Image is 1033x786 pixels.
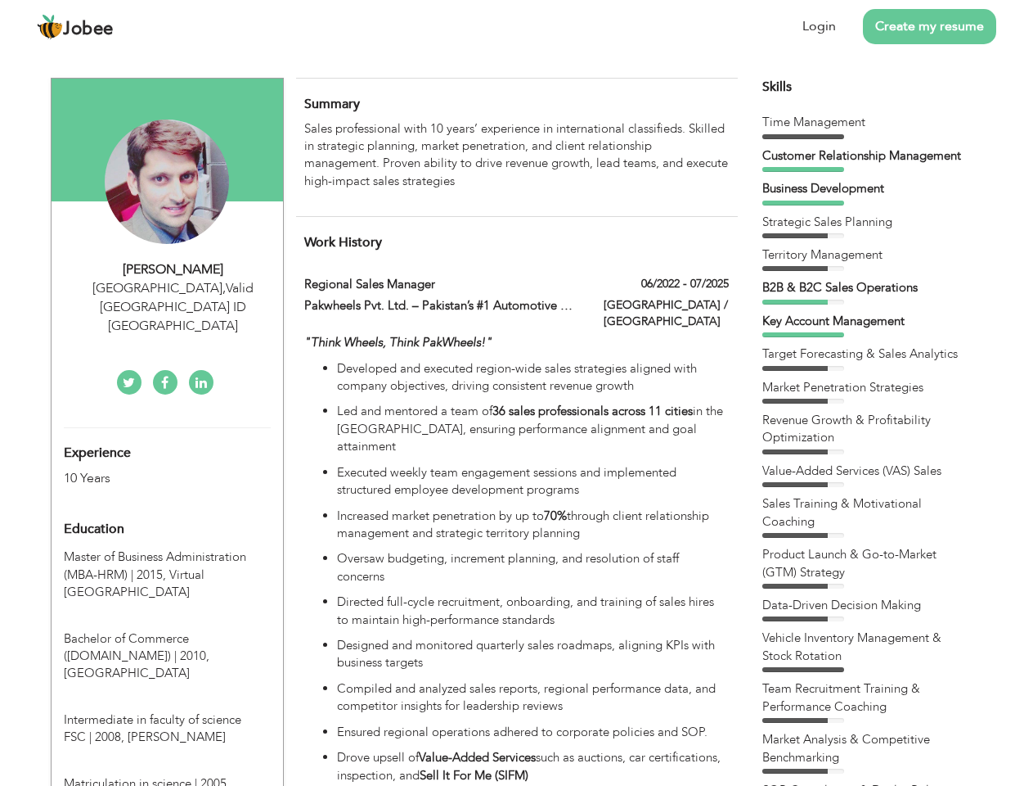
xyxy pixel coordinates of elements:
span: Intermediate in faculty of science FSC, BISE Gujrawala, 2008 [64,711,241,745]
p: Sales professional with 10 years’ experience in international classifieds. Skilled in strategic p... [304,120,728,191]
p: Led and mentored a team of in the [GEOGRAPHIC_DATA], ensuring performance alignment and goal atta... [337,403,728,455]
span: [PERSON_NAME] [128,729,226,745]
div: Value-Added Services (VAS) Sales [762,463,967,480]
p: Designed and monitored quarterly sales roadmaps, aligning KPIs with business targets [337,637,728,672]
label: Regional Sales Manager [304,276,579,293]
div: Revenue Growth & Profitability Optimization [762,412,967,447]
span: Work History [304,233,382,251]
p: Developed and executed region-wide sales strategies aligned with company objectives, driving cons... [337,360,728,395]
div: [PERSON_NAME] [64,260,283,279]
p: Executed weekly team engagement sessions and implemented structured employee development programs [337,464,728,499]
div: Intermediate in faculty of science FSC, 2008 [52,687,283,747]
div: Time Management [762,114,967,131]
div: Key Account Management [762,313,967,330]
div: Master of Business Administration (MBA-HRM), 2015 [52,549,283,601]
div: Territory Management [762,246,967,264]
div: Vehicle Inventory Management & Stock Rotation [762,630,967,665]
span: Experience [64,446,131,461]
label: [GEOGRAPHIC_DATA] / [GEOGRAPHIC_DATA] [604,297,729,330]
span: Jobee [63,20,114,38]
p: Directed full-cycle recruitment, onboarding, and training of sales hires to maintain high-perform... [337,594,728,629]
div: Customer Relationship Management [762,147,967,165]
div: [GEOGRAPHIC_DATA] Valid [GEOGRAPHIC_DATA] ID [GEOGRAPHIC_DATA] [64,279,283,336]
p: Drove upsell of such as auctions, car certifications, inspection, and [337,749,728,784]
strong: Value-Added Services [419,749,536,766]
p: Increased market penetration by up to through client relationship management and strategic territ... [337,508,728,543]
img: jobee.io [37,14,63,40]
div: Data-Driven Decision Making [762,597,967,614]
div: Strategic Sales Planning [762,214,967,231]
div: Market Penetration Strategies [762,379,967,396]
strong: 70% [544,508,567,524]
div: Product Launch & Go-to-Market (GTM) Strategy [762,546,967,581]
span: Education [64,522,124,537]
div: Bachelor of Commerce (B.COM), 2010 [52,606,283,683]
span: Summary [304,95,360,113]
label: 06/2022 - 07/2025 [641,276,729,292]
span: [GEOGRAPHIC_DATA] [64,665,190,681]
span: , [222,279,226,297]
span: Virtual [GEOGRAPHIC_DATA] [64,567,204,600]
div: 10 Years [64,469,232,488]
a: Login [802,17,836,36]
em: "Think Wheels, Think PakWheels!" [304,334,492,350]
div: Business Development [762,180,967,197]
p: Compiled and analyzed sales reports, regional performance data, and competitor insights for leade... [337,680,728,716]
div: Market Analysis & Competitive Benchmarking [762,731,967,766]
div: Sales Training & Motivational Coaching [762,495,967,531]
span: Skills [762,78,792,96]
strong: Sell It For Me (SIFM) [420,767,528,784]
label: Pakwheels Pvt. Ltd. – Pakistan’s #1 Automotive Platform | [304,297,579,314]
div: B2B & B2C Sales Operations [762,279,967,296]
span: Bachelor of Commerce (B.COM), University of Punjab, 2010 [64,630,209,664]
a: Create my resume [863,9,996,44]
span: Master of Business Administration (MBA-HRM), Virtual University of Pakistan, 2015 [64,549,246,582]
div: Team Recruitment Training & Performance Coaching [762,680,967,716]
div: Target Forecasting & Sales Analytics [762,346,967,363]
p: Ensured regional operations adhered to corporate policies and SOP. [337,724,728,741]
p: Oversaw budgeting, increment planning, and resolution of staff concerns [337,550,728,585]
a: Jobee [37,14,114,40]
strong: 36 sales professionals across 11 cities [492,403,693,419]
